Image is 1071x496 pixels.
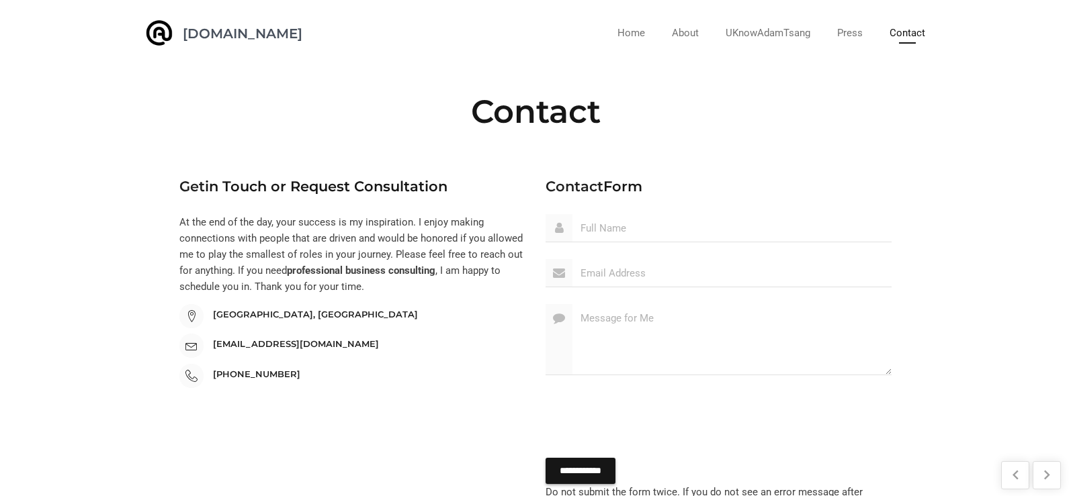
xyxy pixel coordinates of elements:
span: in Touch or Request Consultation [205,178,447,195]
h5: [PHONE_NUMBER] [213,368,519,381]
span: Form [603,178,642,195]
a: [DOMAIN_NAME] [183,27,302,40]
a: Contact [890,23,925,44]
a: Press [837,23,863,44]
h2: Contact [179,87,892,136]
h5: [GEOGRAPHIC_DATA], [GEOGRAPHIC_DATA] [213,308,519,321]
strong: professional business consulting [287,264,435,277]
a: Home [617,23,645,44]
h5: [EMAIL_ADDRESS][DOMAIN_NAME] [213,338,519,351]
a: UKnowAdamTsang [726,23,810,44]
a: About [672,23,699,44]
h3: Contact [546,176,892,197]
h3: Get [179,176,525,197]
p: At the end of the day, your success is my inspiration. I enjoy making connections with people tha... [179,214,525,295]
img: image [146,19,173,46]
iframe: reCAPTCHA [546,392,750,444]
